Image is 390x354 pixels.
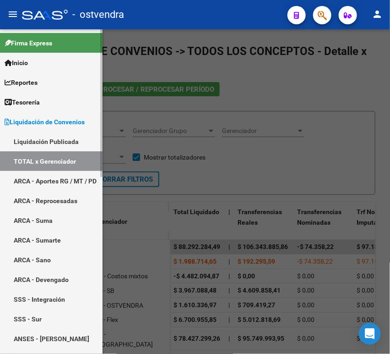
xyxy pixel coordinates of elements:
span: Inicio [5,58,28,68]
mat-icon: person [372,9,383,20]
span: Tesorería [5,97,40,107]
span: - ostvendra [72,5,124,25]
span: Liquidación de Convenios [5,117,85,127]
span: Reportes [5,77,38,88]
span: Firma Express [5,38,52,48]
mat-icon: menu [7,9,18,20]
div: Open Intercom Messenger [359,323,381,345]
